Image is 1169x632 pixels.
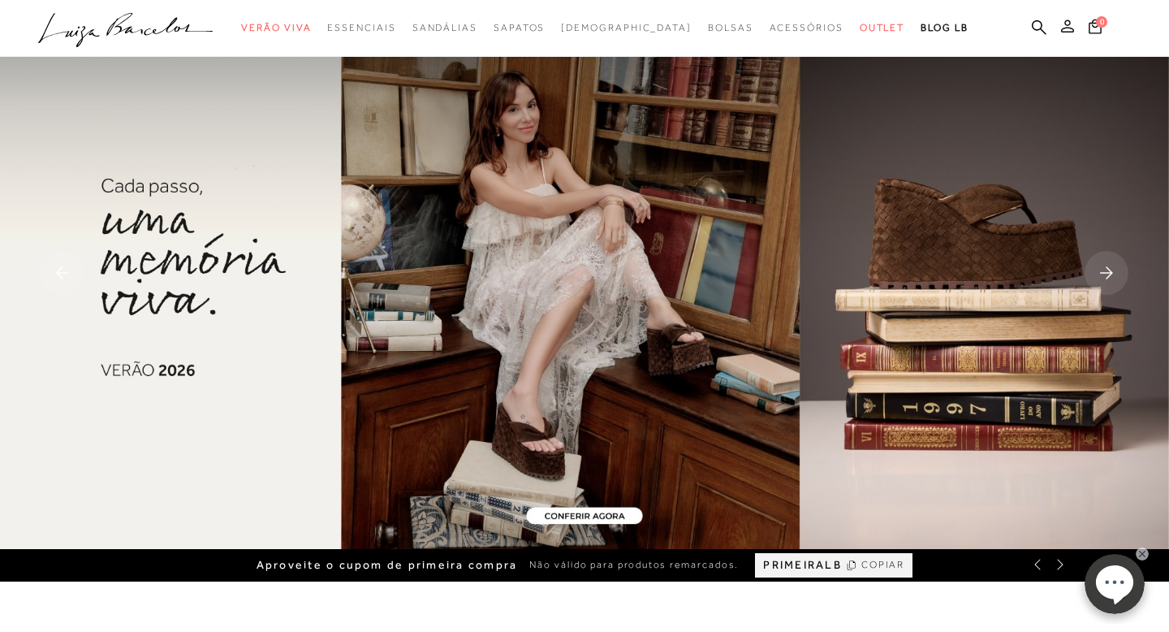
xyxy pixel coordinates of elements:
[708,13,753,43] a: categoryNavScreenReaderText
[327,22,395,33] span: Essenciais
[1084,18,1106,40] button: 0
[412,13,477,43] a: categoryNavScreenReaderText
[241,13,311,43] a: categoryNavScreenReaderText
[494,22,545,33] span: Sapatos
[770,13,843,43] a: categoryNavScreenReaderText
[1096,16,1107,28] span: 0
[708,22,753,33] span: Bolsas
[494,13,545,43] a: categoryNavScreenReaderText
[327,13,395,43] a: categoryNavScreenReaderText
[921,13,968,43] a: BLOG LB
[770,22,843,33] span: Acessórios
[529,558,739,572] span: Não válido para produtos remarcados.
[561,22,692,33] span: [DEMOGRAPHIC_DATA]
[860,13,905,43] a: categoryNavScreenReaderText
[561,13,692,43] a: noSubCategoriesText
[241,22,311,33] span: Verão Viva
[412,22,477,33] span: Sandálias
[763,558,841,572] span: PRIMEIRALB
[257,558,518,572] span: Aproveite o cupom de primeira compra
[860,22,905,33] span: Outlet
[921,22,968,33] span: BLOG LB
[861,557,905,573] span: COPIAR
